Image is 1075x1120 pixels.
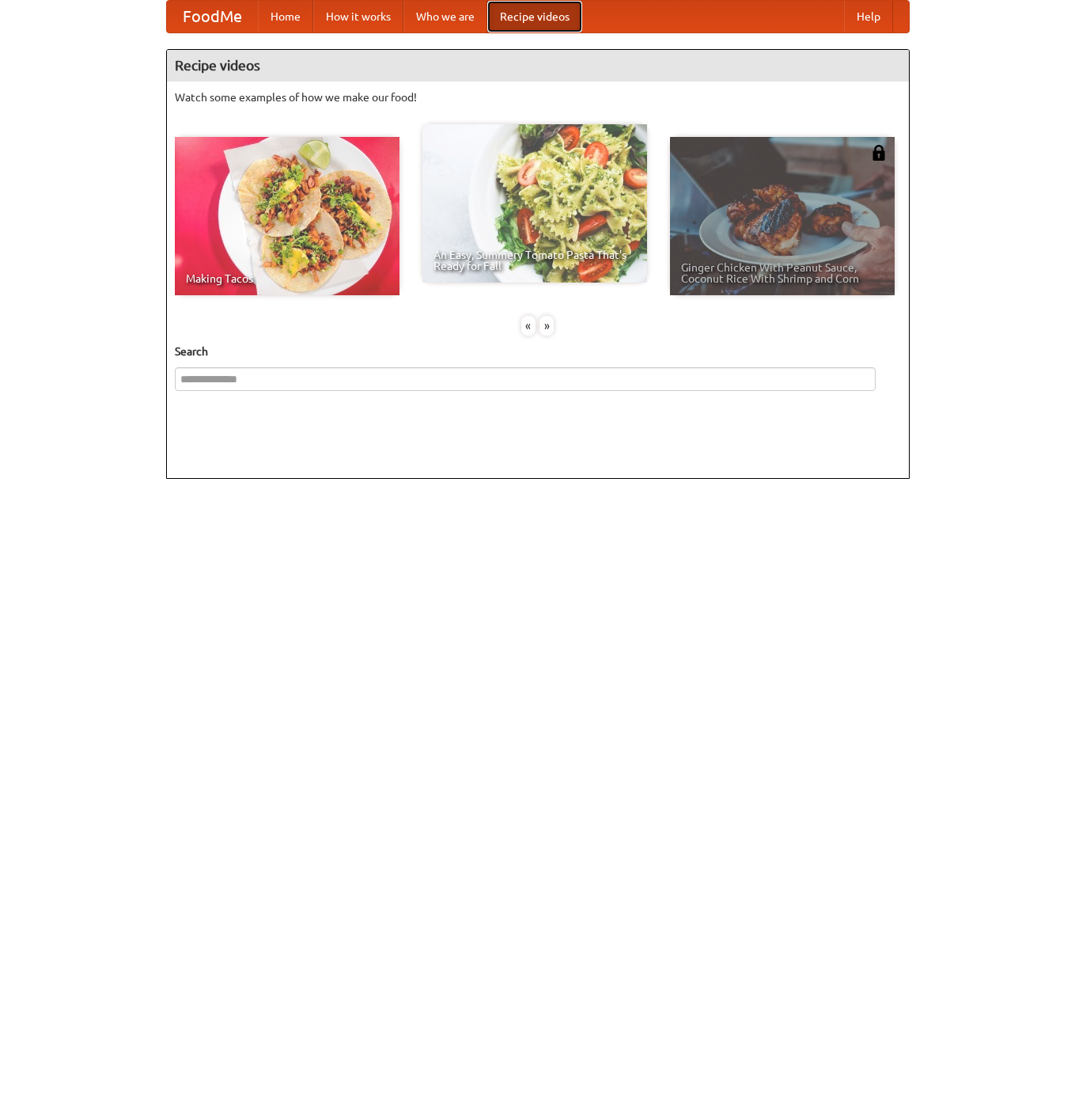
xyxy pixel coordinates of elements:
div: » [539,316,554,336]
span: An Easy, Summery Tomato Pasta That's Ready for Fall [433,249,636,271]
a: Making Tacos [175,137,399,295]
img: 483408.png [871,145,887,161]
div: « [521,316,536,336]
a: Help [844,1,893,32]
a: Recipe videos [487,1,582,32]
a: Home [258,1,313,32]
a: An Easy, Summery Tomato Pasta That's Ready for Fall [422,124,647,283]
a: How it works [313,1,403,32]
p: Watch some examples of how we make our food! [175,89,901,105]
a: FoodMe [167,1,258,32]
span: Making Tacos [186,273,388,284]
h4: Recipe videos [167,50,909,82]
a: Who we are [403,1,487,32]
h5: Search [175,344,901,359]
